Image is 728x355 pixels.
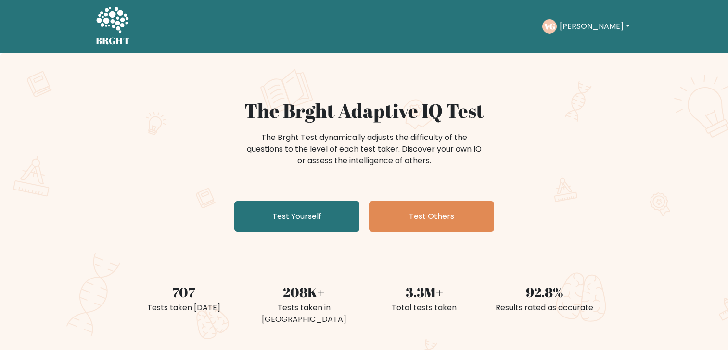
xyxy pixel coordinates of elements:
[370,302,479,314] div: Total tests taken
[244,132,485,166] div: The Brght Test dynamically adjusts the difficulty of the questions to the level of each test take...
[370,282,479,302] div: 3.3M+
[250,302,358,325] div: Tests taken in [GEOGRAPHIC_DATA]
[544,21,555,32] text: VG
[490,282,599,302] div: 92.8%
[129,99,599,122] h1: The Brght Adaptive IQ Test
[129,302,238,314] div: Tests taken [DATE]
[557,20,632,33] button: [PERSON_NAME]
[250,282,358,302] div: 208K+
[369,201,494,232] a: Test Others
[234,201,359,232] a: Test Yourself
[129,282,238,302] div: 707
[96,4,130,49] a: BRGHT
[96,35,130,47] h5: BRGHT
[490,302,599,314] div: Results rated as accurate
